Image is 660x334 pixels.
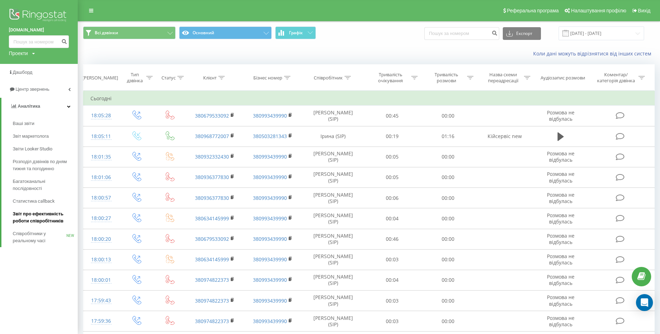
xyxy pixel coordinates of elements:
[253,318,287,324] a: 380993439990
[83,91,655,106] td: Сьогодні
[638,8,650,13] span: Вихід
[547,232,574,245] span: Розмова не відбулась
[302,208,364,229] td: [PERSON_NAME] (SIP)
[125,72,145,84] div: Тип дзвінка
[13,120,34,127] span: Ваші звіти
[90,253,112,267] div: 18:00:13
[364,208,420,229] td: 00:04
[364,270,420,290] td: 00:04
[302,270,364,290] td: [PERSON_NAME] (SIP)
[275,26,316,39] button: Графік
[195,174,229,180] a: 380936377830
[364,126,420,147] td: 00:19
[428,72,465,84] div: Тривалість розмови
[547,294,574,307] span: Розмова не відбулась
[302,311,364,332] td: [PERSON_NAME] (SIP)
[253,195,287,201] a: 380993439990
[314,75,343,81] div: Співробітник
[302,106,364,126] td: [PERSON_NAME] (SIP)
[195,235,229,242] a: 380679533092
[364,311,420,332] td: 00:03
[9,26,69,34] a: [DOMAIN_NAME]
[420,208,476,229] td: 00:00
[195,276,229,283] a: 380974822373
[9,35,69,48] input: Пошук за номером
[253,112,287,119] a: 380993439990
[253,133,287,139] a: 380503281343
[195,215,229,222] a: 380634145999
[90,314,112,328] div: 17:59:36
[420,147,476,167] td: 00:00
[13,210,74,225] span: Звіт про ефективність роботи співробітників
[364,188,420,208] td: 00:06
[16,87,49,92] span: Центр звернень
[13,145,52,153] span: Звіти Looker Studio
[195,297,229,304] a: 380974822373
[302,229,364,249] td: [PERSON_NAME] (SIP)
[507,8,559,13] span: Реферальна програма
[13,143,78,155] a: Звіти Looker Studio
[83,26,176,39] button: Всі дзвінки
[90,232,112,246] div: 18:00:20
[364,147,420,167] td: 00:05
[547,212,574,225] span: Розмова не відбулась
[13,155,78,175] a: Розподіл дзвінків по дням тижня та погодинно
[1,98,78,115] a: Аналiтика
[90,109,112,123] div: 18:05:28
[253,256,287,263] a: 380993439990
[203,75,217,81] div: Клієнт
[13,117,78,130] a: Ваші звіти
[503,27,541,40] button: Експорт
[90,171,112,184] div: 18:01:06
[547,171,574,184] span: Розмова не відбулась
[364,106,420,126] td: 00:45
[484,72,522,84] div: Назва схеми переадресації
[547,150,574,163] span: Розмова не відбулась
[420,291,476,311] td: 00:00
[253,235,287,242] a: 380993439990
[253,297,287,304] a: 380993439990
[13,208,78,227] a: Звіт про ефективність роботи співробітників
[13,175,78,195] a: Багатоканальні послідовності
[253,276,287,283] a: 380993439990
[195,318,229,324] a: 380974822373
[302,188,364,208] td: [PERSON_NAME] (SIP)
[424,27,499,40] input: Пошук за номером
[9,50,28,57] div: Проекти
[13,227,78,247] a: Співробітники у реальному часіNEW
[253,215,287,222] a: 380993439990
[13,130,78,143] a: Звіт маркетолога
[90,130,112,143] div: 18:05:11
[420,188,476,208] td: 00:00
[541,75,585,81] div: Аудіозапис розмови
[253,174,287,180] a: 380993439990
[547,273,574,286] span: Розмова не відбулась
[302,249,364,270] td: [PERSON_NAME] (SIP)
[571,8,626,13] span: Налаштування профілю
[533,50,655,57] a: Коли дані можуть відрізнятися вiд інших систем
[547,315,574,328] span: Розмова не відбулась
[90,211,112,225] div: 18:00:27
[420,249,476,270] td: 00:00
[547,253,574,266] span: Розмова не відбулась
[595,72,637,84] div: Коментар/категорія дзвінка
[302,291,364,311] td: [PERSON_NAME] (SIP)
[18,103,40,109] span: Аналiтика
[90,273,112,287] div: 18:00:01
[636,294,653,311] div: Open Intercom Messenger
[9,7,69,25] img: Ringostat logo
[253,75,282,81] div: Бізнес номер
[195,133,229,139] a: 380968772007
[195,195,229,201] a: 380936377830
[372,72,409,84] div: Тривалість очікування
[13,198,55,205] span: Статистика callback
[302,167,364,187] td: [PERSON_NAME] (SIP)
[364,291,420,311] td: 00:03
[13,230,66,244] span: Співробітники у реальному часі
[420,270,476,290] td: 00:00
[161,75,176,81] div: Статус
[420,167,476,187] td: 00:00
[547,109,574,122] span: Розмова не відбулась
[253,153,287,160] a: 380993439990
[364,167,420,187] td: 00:05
